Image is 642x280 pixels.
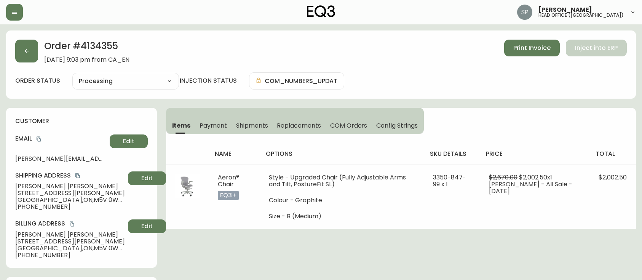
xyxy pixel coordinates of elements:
[15,117,148,125] h4: customer
[330,122,367,130] span: COM Orders
[15,190,125,197] span: [STREET_ADDRESS][PERSON_NAME]
[489,180,572,195] span: [PERSON_NAME] - All Sale - [DATE]
[15,171,125,180] h4: Shipping Address
[517,5,532,20] img: 0cb179e7bf3690758a1aaa5f0aafa0b4
[175,174,200,198] img: 0822fe5a-213f-45c7-b14c-cef6ebddc79fOptional[Aeron-2023-LPs_0005_850-00.jpg].jpg
[266,150,418,158] h4: options
[15,245,125,252] span: [GEOGRAPHIC_DATA] , ON , M5V 0W2 , CA
[15,197,125,203] span: [GEOGRAPHIC_DATA] , ON , M5V 0W2 , CA
[15,155,107,162] span: [PERSON_NAME][EMAIL_ADDRESS][DOMAIN_NAME]
[269,174,415,188] li: Style - Upgraded Chair (Fully Adjustable Arms and Tilt, PostureFit SL)
[430,150,474,158] h4: sku details
[200,122,227,130] span: Payment
[15,231,125,238] span: [PERSON_NAME] [PERSON_NAME]
[15,238,125,245] span: [STREET_ADDRESS][PERSON_NAME]
[376,122,417,130] span: Config Strings
[15,183,125,190] span: [PERSON_NAME] [PERSON_NAME]
[123,137,134,146] span: Edit
[277,122,321,130] span: Replacements
[433,173,466,189] span: 3350-847-99 x 1
[128,171,166,185] button: Edit
[538,7,592,13] span: [PERSON_NAME]
[513,44,551,52] span: Print Invoice
[141,174,153,182] span: Edit
[218,173,239,189] span: Aeron® Chair
[15,219,125,228] h4: Billing Address
[44,40,129,56] h2: Order # 4134355
[44,56,129,63] span: [DATE] 9:03 pm from CA_EN
[172,122,191,130] span: Items
[269,213,415,220] li: Size - B (Medium)
[68,220,76,228] button: copy
[180,77,237,85] h4: injection status
[504,40,560,56] button: Print Invoice
[128,219,166,233] button: Edit
[236,122,268,130] span: Shipments
[74,172,81,179] button: copy
[15,252,125,259] span: [PHONE_NUMBER]
[489,173,517,182] span: $2,670.00
[519,173,552,182] span: $2,002.50 x 1
[215,150,254,158] h4: name
[486,150,583,158] h4: price
[110,134,148,148] button: Edit
[269,197,415,204] li: Colour - Graphite
[596,150,630,158] h4: total
[15,203,125,210] span: [PHONE_NUMBER]
[141,222,153,230] span: Edit
[15,77,60,85] label: order status
[15,134,107,143] h4: Email
[538,13,624,18] h5: head office ([GEOGRAPHIC_DATA])
[218,191,239,200] p: eq3+
[599,173,627,182] span: $2,002.50
[35,135,43,143] button: copy
[307,5,335,18] img: logo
